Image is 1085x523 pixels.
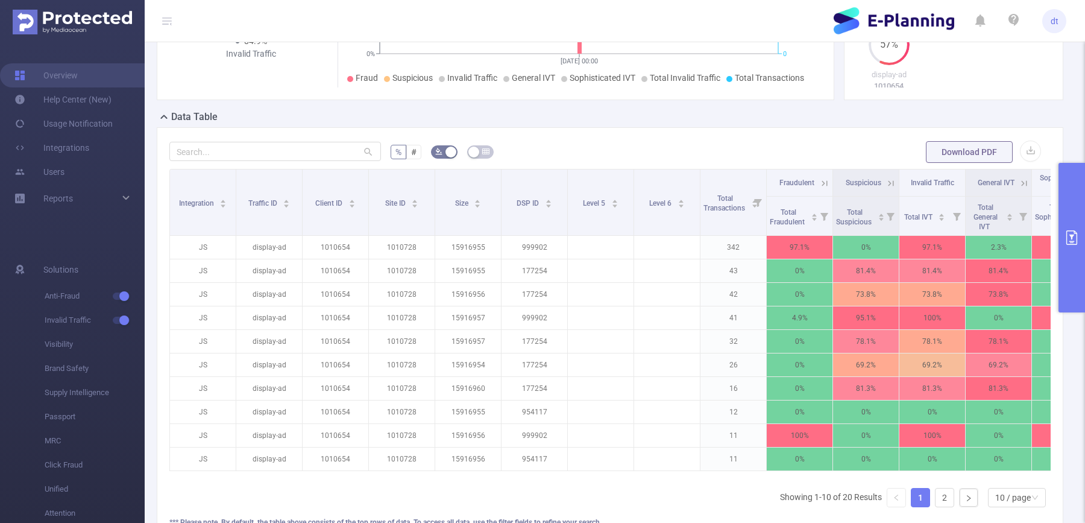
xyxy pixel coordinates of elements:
[45,357,145,381] span: Brand Safety
[283,203,290,206] i: icon: caret-down
[700,306,766,329] p: 41
[857,69,921,81] p: display-ad
[966,306,1031,329] p: 0%
[1040,174,1084,192] span: Sophisticated IVT
[435,306,501,329] p: 15916957
[45,429,145,453] span: MRC
[811,212,818,219] div: Sort
[899,401,965,423] p: 0%
[926,141,1013,163] button: Download PDF
[356,73,378,83] span: Fraud
[735,73,804,83] span: Total Transactions
[959,488,978,507] li: Next Page
[283,198,290,205] div: Sort
[395,147,401,157] span: %
[767,448,832,471] p: 0%
[899,283,965,306] p: 73.8%
[179,199,216,208] span: Integration
[869,40,910,49] span: 57%
[303,330,368,353] p: 1010654
[348,198,355,201] i: icon: caret-up
[502,259,567,282] p: 177254
[45,284,145,308] span: Anti-Fraud
[43,194,73,203] span: Reports
[435,377,501,400] p: 15916960
[170,259,236,282] p: JS
[435,330,501,353] p: 15916957
[899,353,965,376] p: 69.2%
[435,259,501,282] p: 15916955
[700,330,766,353] p: 32
[1014,197,1031,235] i: Filter menu
[369,236,435,259] p: 1010728
[899,306,965,329] p: 100%
[411,198,418,205] div: Sort
[502,424,567,447] p: 999902
[878,212,885,219] div: Sort
[770,208,807,226] span: Total Fraudulent
[611,198,618,201] i: icon: caret-up
[966,353,1031,376] p: 69.2%
[911,489,929,507] a: 1
[1031,494,1039,502] i: icon: down
[170,330,236,353] p: JS
[995,489,1031,507] div: 10 / page
[236,283,302,306] p: display-ad
[966,424,1031,447] p: 0%
[170,236,236,259] p: JS
[14,112,113,136] a: Usage Notification
[833,283,899,306] p: 73.8%
[366,50,375,58] tspan: 0%
[703,194,747,212] span: Total Transactions
[45,477,145,501] span: Unified
[435,424,501,447] p: 15916956
[833,330,899,353] p: 78.1%
[220,198,227,201] i: icon: caret-up
[700,353,766,376] p: 26
[700,236,766,259] p: 342
[369,424,435,447] p: 1010728
[767,283,832,306] p: 0%
[170,306,236,329] p: JS
[435,353,501,376] p: 15916954
[502,353,567,376] p: 177254
[303,306,368,329] p: 1010654
[767,236,832,259] p: 97.1%
[369,259,435,282] p: 1010728
[45,453,145,477] span: Click Fraud
[14,87,112,112] a: Help Center (New)
[220,203,227,206] i: icon: caret-down
[978,179,1014,187] span: General IVT
[700,283,766,306] p: 42
[899,448,965,471] p: 0%
[939,212,945,215] i: icon: caret-up
[435,448,501,471] p: 15916956
[171,110,218,124] h2: Data Table
[283,198,290,201] i: icon: caret-up
[767,424,832,447] p: 100%
[833,306,899,329] p: 95.1%
[435,283,501,306] p: 15916956
[303,377,368,400] p: 1010654
[611,203,618,206] i: icon: caret-down
[899,236,965,259] p: 97.1%
[938,212,945,219] div: Sort
[911,179,954,187] span: Invalid Traffic
[767,401,832,423] p: 0%
[836,208,873,226] span: Total Suspicious
[966,330,1031,353] p: 78.1%
[213,48,290,60] div: Invalid Traffic
[878,216,884,220] i: icon: caret-down
[455,199,470,208] span: Size
[14,136,89,160] a: Integrations
[899,259,965,282] p: 81.4%
[474,198,481,201] i: icon: caret-up
[517,199,541,208] span: DSP ID
[474,198,481,205] div: Sort
[899,424,965,447] p: 100%
[882,197,899,235] i: Filter menu
[412,198,418,201] i: icon: caret-up
[303,424,368,447] p: 1010654
[779,179,814,187] span: Fraudulent
[545,198,552,201] i: icon: caret-up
